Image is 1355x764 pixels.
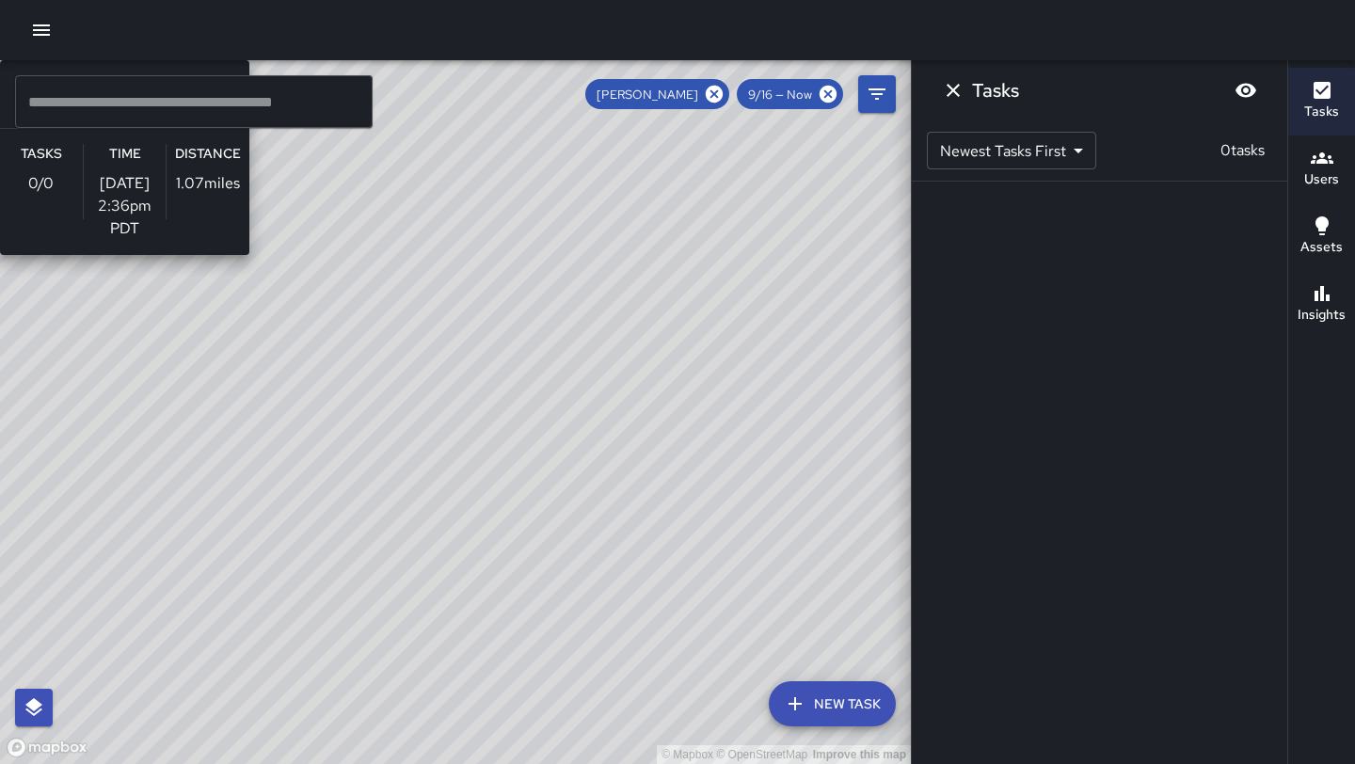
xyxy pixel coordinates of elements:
[1227,72,1265,109] button: Blur
[1300,237,1343,258] h6: Assets
[1288,203,1355,271] button: Assets
[1304,169,1339,190] h6: Users
[737,79,843,109] div: 9/16 — Now
[1213,139,1272,162] p: 0 tasks
[84,172,167,240] p: [DATE] 2:36pm PDT
[109,144,141,165] h6: Time
[1288,68,1355,135] button: Tasks
[972,75,1019,105] h6: Tasks
[28,172,54,195] p: 0 / 0
[585,79,729,109] div: [PERSON_NAME]
[1288,271,1355,339] button: Insights
[737,87,823,103] span: 9/16 — Now
[927,132,1096,169] div: Newest Tasks First
[1288,135,1355,203] button: Users
[175,144,241,165] h6: Distance
[21,144,62,165] h6: Tasks
[585,87,709,103] span: [PERSON_NAME]
[1304,102,1339,122] h6: Tasks
[769,681,896,726] button: New Task
[858,75,896,113] button: Filters
[176,172,240,195] p: 1.07 miles
[934,72,972,109] button: Dismiss
[1298,305,1346,326] h6: Insights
